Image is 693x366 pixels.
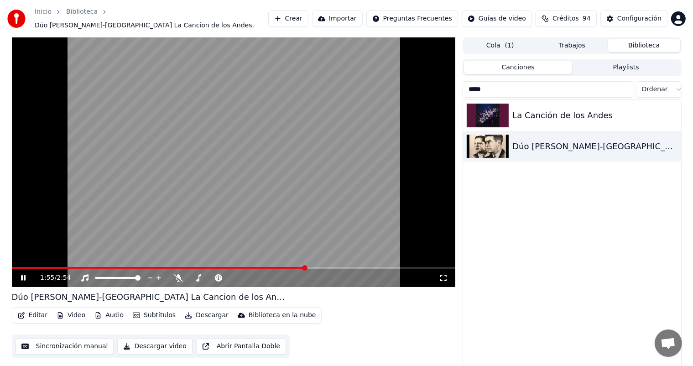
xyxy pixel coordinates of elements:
[642,85,668,94] span: Ordenar
[35,7,52,16] a: Inicio
[312,10,363,27] button: Importar
[552,14,579,23] span: Créditos
[617,14,662,23] div: Configuración
[16,338,114,355] button: Sincronización manual
[268,10,308,27] button: Crear
[40,273,62,282] div: /
[600,10,667,27] button: Configuración
[536,10,597,27] button: Créditos94
[464,61,572,74] button: Canciones
[464,39,536,52] button: Cola
[117,338,192,355] button: Descargar video
[572,61,680,74] button: Playlists
[40,273,54,282] span: 1:55
[462,10,532,27] button: Guías de video
[608,39,680,52] button: Biblioteca
[53,309,89,322] button: Video
[7,10,26,28] img: youka
[512,109,677,122] div: La Canción de los Andes
[249,311,316,320] div: Biblioteca en la nube
[366,10,458,27] button: Preguntas Frecuentes
[512,140,677,153] div: Dúo [PERSON_NAME]-[GEOGRAPHIC_DATA] La Cancion de los Andes.
[181,309,232,322] button: Descargar
[583,14,591,23] span: 94
[66,7,98,16] a: Biblioteca
[536,39,608,52] button: Trabajos
[91,309,127,322] button: Audio
[35,7,268,30] nav: breadcrumb
[196,338,286,355] button: Abrir Pantalla Doble
[505,41,514,50] span: ( 1 )
[655,329,682,357] a: Chat abierto
[12,291,286,303] div: Dúo [PERSON_NAME]-[GEOGRAPHIC_DATA] La Cancion de los Andes.
[14,309,51,322] button: Editar
[57,273,71,282] span: 2:54
[129,309,179,322] button: Subtítulos
[35,21,254,30] span: Dúo [PERSON_NAME]-[GEOGRAPHIC_DATA] La Cancion de los Andes.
